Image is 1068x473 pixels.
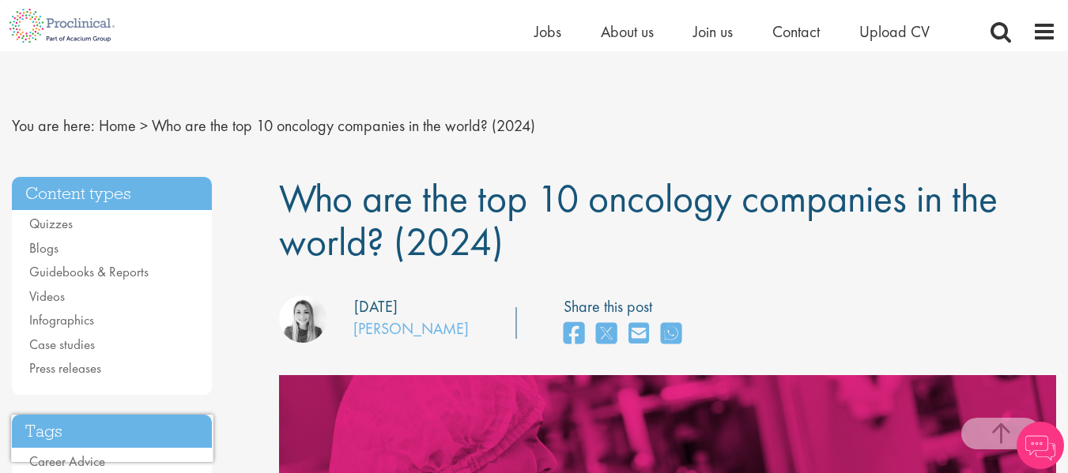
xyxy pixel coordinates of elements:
[152,115,535,136] span: Who are the top 10 oncology companies in the world? (2024)
[628,317,649,351] a: share on email
[564,295,689,318] label: Share this post
[29,336,95,353] a: Case studies
[1017,422,1064,469] img: Chatbot
[12,177,212,211] h3: Content types
[12,115,95,136] span: You are here:
[29,239,58,257] a: Blogs
[661,317,681,351] a: share on whats app
[29,287,65,305] a: Videos
[140,115,148,136] span: >
[693,21,733,42] a: Join us
[29,311,94,328] a: Infographics
[354,295,398,318] div: [DATE]
[29,263,149,280] a: Guidebooks & Reports
[859,21,930,42] a: Upload CV
[29,215,73,232] a: Quizzes
[601,21,654,42] a: About us
[534,21,561,42] a: Jobs
[11,415,213,462] iframe: reCAPTCHA
[279,173,998,267] span: Who are the top 10 oncology companies in the world? (2024)
[564,317,584,351] a: share on facebook
[279,295,326,343] img: Hannah Burke
[99,115,136,136] a: breadcrumb link
[353,318,469,339] a: [PERSON_NAME]
[29,359,101,377] a: Press releases
[772,21,820,42] a: Contact
[596,317,617,351] a: share on twitter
